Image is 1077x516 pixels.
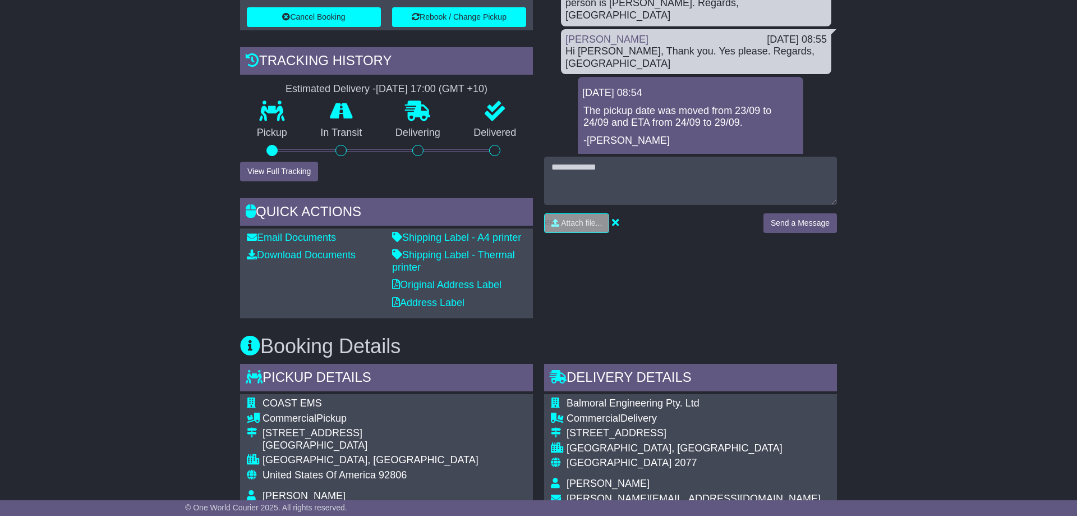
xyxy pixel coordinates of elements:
[247,249,356,261] a: Download Documents
[263,427,478,440] div: [STREET_ADDRESS]
[392,249,515,273] a: Shipping Label - Thermal printer
[263,469,376,481] span: United States Of America
[376,83,487,95] div: [DATE] 17:00 (GMT +10)
[263,413,478,425] div: Pickup
[379,469,407,481] span: 92806
[583,105,798,129] p: The pickup date was moved from 23/09 to 24/09 and ETA from 24/09 to 29/09.
[240,83,533,95] div: Estimated Delivery -
[263,490,346,501] span: [PERSON_NAME]
[240,198,533,229] div: Quick Actions
[304,127,379,139] p: In Transit
[247,7,381,27] button: Cancel Booking
[567,457,671,468] span: [GEOGRAPHIC_DATA]
[767,34,827,46] div: [DATE] 08:55
[567,442,821,455] div: [GEOGRAPHIC_DATA], [GEOGRAPHIC_DATA]
[247,232,336,243] a: Email Documents
[567,413,620,424] span: Commercial
[567,427,821,440] div: [STREET_ADDRESS]
[567,413,821,425] div: Delivery
[392,7,526,27] button: Rebook / Change Pickup
[457,127,533,139] p: Delivered
[674,457,697,468] span: 2077
[240,47,533,77] div: Tracking history
[567,493,821,504] span: [PERSON_NAME][EMAIL_ADDRESS][DOMAIN_NAME]
[240,364,533,394] div: Pickup Details
[567,398,699,409] span: Balmoral Engineering Pty. Ltd
[565,45,827,70] div: Hi [PERSON_NAME], Thank you. Yes please. Regards, [GEOGRAPHIC_DATA]
[263,398,322,409] span: COAST EMS
[263,454,478,467] div: [GEOGRAPHIC_DATA], [GEOGRAPHIC_DATA]
[583,135,798,147] p: -[PERSON_NAME]
[240,162,318,181] button: View Full Tracking
[263,440,478,452] div: [GEOGRAPHIC_DATA]
[379,127,457,139] p: Delivering
[582,87,799,99] div: [DATE] 08:54
[263,413,316,424] span: Commercial
[567,478,650,489] span: [PERSON_NAME]
[240,127,304,139] p: Pickup
[392,279,501,290] a: Original Address Label
[392,297,464,308] a: Address Label
[392,232,521,243] a: Shipping Label - A4 printer
[565,34,648,45] a: [PERSON_NAME]
[185,503,347,512] span: © One World Courier 2025. All rights reserved.
[763,213,837,233] button: Send a Message
[240,335,837,358] h3: Booking Details
[544,364,837,394] div: Delivery Details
